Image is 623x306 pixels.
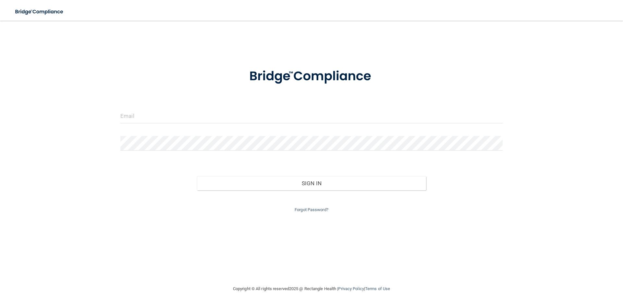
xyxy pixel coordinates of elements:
[193,278,430,299] div: Copyright © All rights reserved 2025 @ Rectangle Health | |
[295,207,328,212] a: Forgot Password?
[365,286,390,291] a: Terms of Use
[338,286,364,291] a: Privacy Policy
[10,5,69,18] img: bridge_compliance_login_screen.278c3ca4.svg
[236,60,387,93] img: bridge_compliance_login_screen.278c3ca4.svg
[120,109,503,123] input: Email
[197,176,426,190] button: Sign In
